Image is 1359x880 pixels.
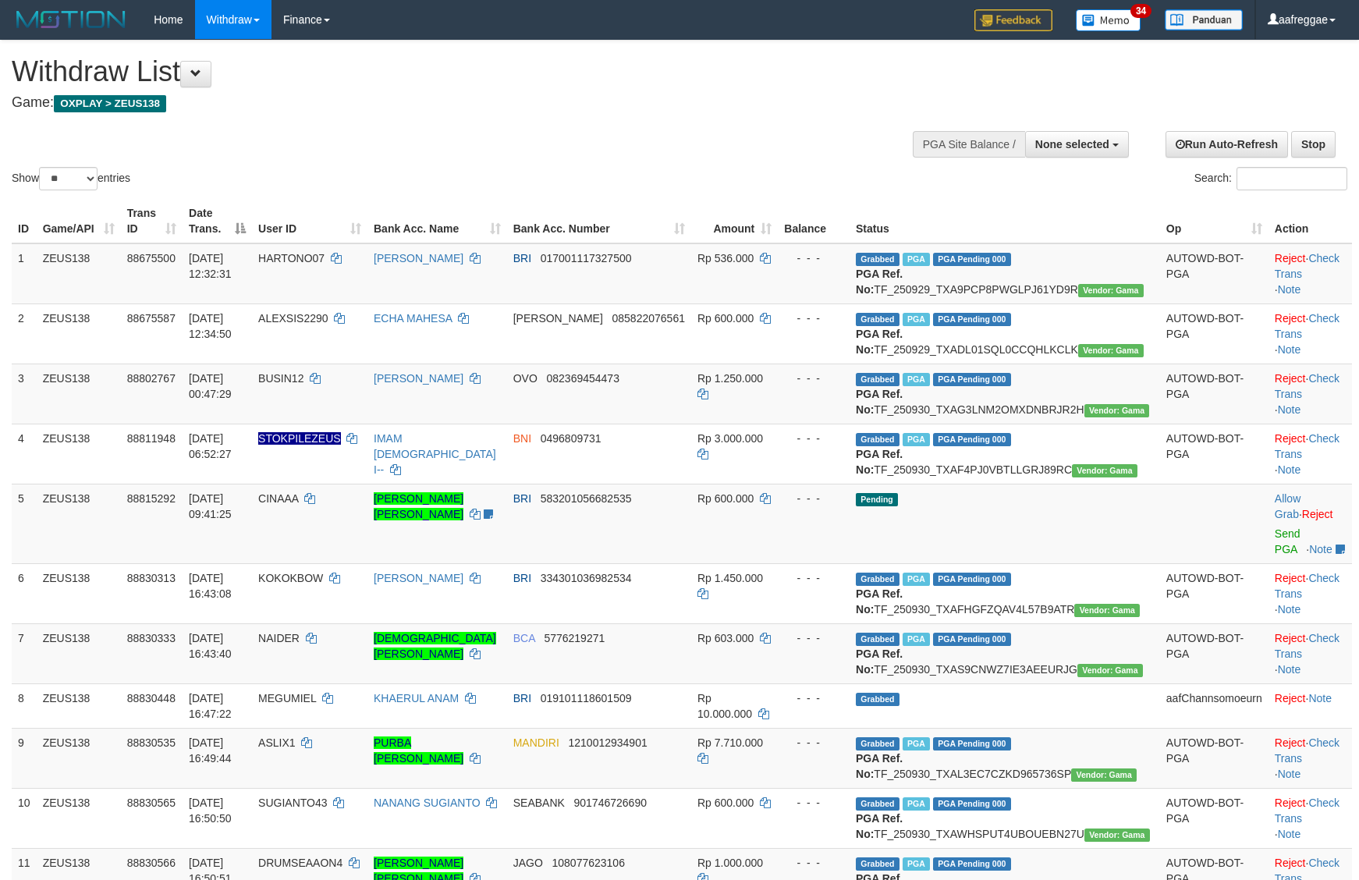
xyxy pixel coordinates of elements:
[258,572,323,584] span: KOKOKBOW
[1275,312,1339,340] a: Check Trans
[974,9,1052,31] img: Feedback.jpg
[784,570,843,586] div: - - -
[1275,432,1339,460] a: Check Trans
[1275,527,1300,555] a: Send PGA
[856,328,903,356] b: PGA Ref. No:
[1165,9,1243,30] img: panduan.png
[856,587,903,616] b: PGA Ref. No:
[1275,492,1300,520] a: Allow Grab
[697,572,763,584] span: Rp 1.450.000
[12,167,130,190] label: Show entries
[1275,492,1302,520] span: ·
[1275,736,1339,765] a: Check Trans
[1275,572,1306,584] a: Reject
[12,623,37,683] td: 7
[1269,484,1352,563] td: ·
[544,632,605,644] span: Copy 5776219271 to clipboard
[127,312,176,325] span: 88675587
[784,855,843,871] div: - - -
[374,492,463,520] a: [PERSON_NAME] [PERSON_NAME]
[856,737,899,750] span: Grabbed
[1275,372,1339,400] a: Check Trans
[189,252,232,280] span: [DATE] 12:32:31
[258,632,300,644] span: NAIDER
[189,632,232,660] span: [DATE] 16:43:40
[697,857,763,869] span: Rp 1.000.000
[1302,508,1333,520] a: Reject
[574,797,647,809] span: Copy 901746726690 to clipboard
[513,252,531,264] span: BRI
[374,252,463,264] a: [PERSON_NAME]
[1269,364,1352,424] td: · ·
[37,683,121,728] td: ZEUS138
[856,633,899,646] span: Grabbed
[1275,797,1339,825] a: Check Trans
[189,432,232,460] span: [DATE] 06:52:27
[37,728,121,788] td: ZEUS138
[258,372,303,385] span: BUSIN12
[541,492,632,505] span: Copy 583201056682535 to clipboard
[784,690,843,706] div: - - -
[189,692,232,720] span: [DATE] 16:47:22
[1078,344,1144,357] span: Vendor URL: https://trx31.1velocity.biz
[784,491,843,506] div: - - -
[1160,788,1269,848] td: AUTOWD-BOT-PGA
[1275,312,1306,325] a: Reject
[1269,623,1352,683] td: · ·
[569,736,648,749] span: Copy 1210012934901 to clipboard
[513,692,531,704] span: BRI
[1160,623,1269,683] td: AUTOWD-BOT-PGA
[37,623,121,683] td: ZEUS138
[697,736,763,749] span: Rp 7.710.000
[850,199,1160,243] th: Status
[1278,283,1301,296] a: Note
[856,268,903,296] b: PGA Ref. No:
[39,167,98,190] select: Showentries
[513,857,543,869] span: JAGO
[12,484,37,563] td: 5
[850,623,1160,683] td: TF_250930_TXAS9CNWZ7IE3AEEURJG
[1309,543,1332,555] a: Note
[697,312,754,325] span: Rp 600.000
[856,388,903,416] b: PGA Ref. No:
[1166,131,1288,158] a: Run Auto-Refresh
[691,199,778,243] th: Amount: activate to sort column ascending
[1278,828,1301,840] a: Note
[1194,167,1347,190] label: Search:
[37,243,121,304] td: ZEUS138
[933,373,1011,386] span: PGA Pending
[258,797,327,809] span: SUGIANTO43
[1269,199,1352,243] th: Action
[258,736,295,749] span: ASLIX1
[1291,131,1336,158] a: Stop
[127,692,176,704] span: 88830448
[784,371,843,386] div: - - -
[856,752,903,780] b: PGA Ref. No:
[1275,797,1306,809] a: Reject
[547,372,619,385] span: Copy 082369454473 to clipboard
[1269,424,1352,484] td: · ·
[258,312,328,325] span: ALEXSIS2290
[856,448,903,476] b: PGA Ref. No:
[1278,343,1301,356] a: Note
[933,313,1011,326] span: PGA Pending
[1275,692,1306,704] a: Reject
[903,857,930,871] span: Marked by aafchomsokheang
[189,372,232,400] span: [DATE] 00:47:29
[258,857,342,869] span: DRUMSEAAON4
[850,364,1160,424] td: TF_250930_TXAG3LNM2OMXDNBRJR2H
[1269,728,1352,788] td: · ·
[1160,728,1269,788] td: AUTOWD-BOT-PGA
[856,493,898,506] span: Pending
[933,797,1011,811] span: PGA Pending
[513,797,565,809] span: SEABANK
[697,632,754,644] span: Rp 603.000
[913,131,1025,158] div: PGA Site Balance /
[258,692,316,704] span: MEGUMIEL
[1160,683,1269,728] td: aafChannsomoeurn
[189,492,232,520] span: [DATE] 09:41:25
[856,857,899,871] span: Grabbed
[784,735,843,750] div: - - -
[850,303,1160,364] td: TF_250929_TXADL01SQL0CCQHLKCLK
[1074,604,1140,617] span: Vendor URL: https://trx31.1velocity.biz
